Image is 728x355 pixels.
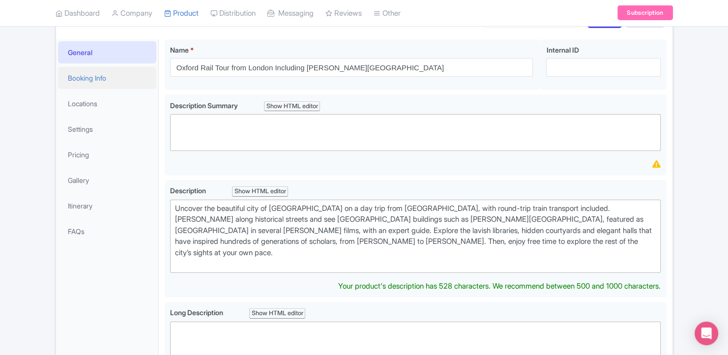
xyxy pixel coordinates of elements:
a: Pricing [58,144,156,166]
a: General [58,41,156,63]
span: Description Summary [170,101,239,110]
a: Itinerary [58,195,156,217]
a: Locations [58,92,156,115]
a: Settings [58,118,156,140]
span: Name [170,46,189,54]
div: Uncover the beautiful city of [GEOGRAPHIC_DATA] on a day trip from [GEOGRAPHIC_DATA], with round-... [175,203,656,269]
div: Your product's description has 528 characters. We recommend between 500 and 1000 characters. [338,281,661,292]
a: FAQs [58,220,156,242]
a: Booking Info [58,67,156,89]
a: Gallery [58,169,156,191]
span: Internal ID [546,46,579,54]
div: Show HTML editor [249,308,306,319]
div: Show HTML editor [232,186,289,197]
span: Long Description [170,308,225,317]
div: Open Intercom Messenger [695,322,718,345]
span: Description [170,186,207,195]
a: Subscription [617,6,672,21]
div: Show HTML editor [264,101,320,112]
